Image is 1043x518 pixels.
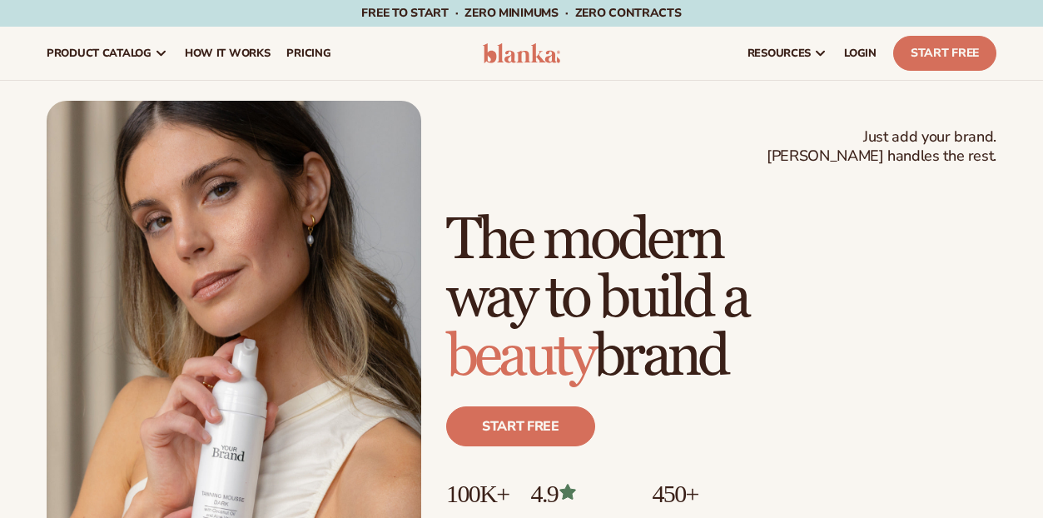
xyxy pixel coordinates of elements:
[286,47,330,60] span: pricing
[446,321,594,392] span: beauty
[531,480,636,507] p: 4.9
[38,27,176,80] a: product catalog
[185,47,271,60] span: How It Works
[47,47,151,60] span: product catalog
[836,27,885,80] a: LOGIN
[176,27,279,80] a: How It Works
[361,5,681,21] span: Free to start · ZERO minimums · ZERO contracts
[278,27,339,80] a: pricing
[747,47,811,60] span: resources
[652,480,777,507] p: 450+
[483,43,561,63] img: logo
[844,47,877,60] span: LOGIN
[446,212,996,386] h1: The modern way to build a brand
[767,127,996,167] span: Just add your brand. [PERSON_NAME] handles the rest.
[446,480,514,507] p: 100K+
[739,27,836,80] a: resources
[446,406,595,446] a: Start free
[893,36,996,71] a: Start Free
